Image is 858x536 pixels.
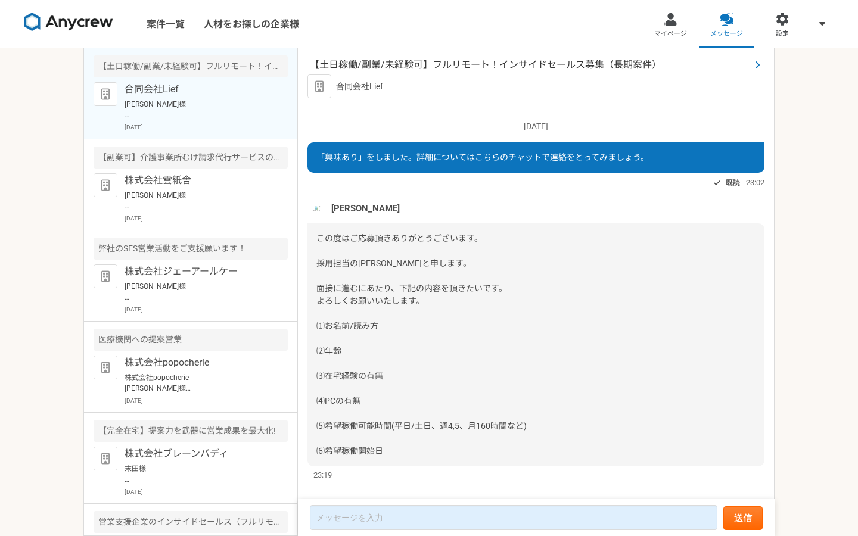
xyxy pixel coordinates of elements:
[125,214,288,223] p: [DATE]
[94,511,288,533] div: 営業支援企業のインサイドセールス（フルリモートでのアポ獲得）
[316,233,527,456] span: この度はご応募頂きありがとうございます。 採用担当の[PERSON_NAME]と申します。 面接に進むにあたり、下記の内容を頂きたいです。 よろしくお願いいたします。 ⑴お名前/読み方 ⑵年齢 ...
[94,238,288,260] div: 弊社のSES営業活動をご支援願います！
[726,176,740,190] span: 既読
[125,396,288,405] p: [DATE]
[94,356,117,379] img: default_org_logo-42cde973f59100197ec2c8e796e4974ac8490bb5b08a0eb061ff975e4574aa76.png
[307,74,331,98] img: default_org_logo-42cde973f59100197ec2c8e796e4974ac8490bb5b08a0eb061ff975e4574aa76.png
[746,177,764,188] span: 23:02
[125,281,272,303] p: [PERSON_NAME]様 お世話になります。 恐れ入りますがご検討お願い申し上げます。 AKKODISフリーランスについてもお知らせいただき御礼申し上げます。 ぜひ引き続きご利用賜れますと幸...
[776,29,789,39] span: 設定
[94,329,288,351] div: 医療機関への提案営業
[94,55,288,77] div: 【土日稼働/副業/未経験可】フルリモート！インサイドセールス募集（長期案件）
[94,447,117,470] img: default_org_logo-42cde973f59100197ec2c8e796e4974ac8490bb5b08a0eb061ff975e4574aa76.png
[125,99,272,120] p: [PERSON_NAME]様 おはようございます。 本件ご連絡遅れ大変申し訳ございません。 稼働時間の件、掲示いただいた工数の担保が現状確実にお約束出来る状態ではない為、 大変恐縮ですが今回は辞...
[336,80,383,93] p: 合同会社Lief
[125,190,272,211] p: [PERSON_NAME]様 お世話になります。 本件ご連絡ありがとうございます。 承知致しました。 [DATE]11:00〜より宜しくお願い致します。 ご確認宜しくお願い致します。
[307,200,325,217] img: unnamed.png
[94,420,288,442] div: 【完全在宅】提案力を武器に営業成果を最大化!
[316,152,649,162] span: 「興味あり」をしました。詳細についてはこちらのチャットで連絡をとってみましょう。
[94,82,117,106] img: default_org_logo-42cde973f59100197ec2c8e796e4974ac8490bb5b08a0eb061ff975e4574aa76.png
[654,29,687,39] span: マイページ
[310,58,750,72] span: 【土日稼働/副業/未経験可】フルリモート！インサイドセールス募集（長期案件）
[125,487,288,496] p: [DATE]
[24,13,113,32] img: 8DqYSo04kwAAAAASUVORK5CYII=
[125,447,272,461] p: 株式会社ブレーンバディ
[307,120,764,133] p: [DATE]
[125,356,272,370] p: 株式会社popocherie
[125,264,272,279] p: 株式会社ジェーアールケー
[331,202,400,215] span: [PERSON_NAME]
[125,305,288,314] p: [DATE]
[125,123,288,132] p: [DATE]
[313,469,332,481] span: 23:19
[94,173,117,197] img: default_org_logo-42cde973f59100197ec2c8e796e4974ac8490bb5b08a0eb061ff975e4574aa76.png
[125,173,272,188] p: 株式会社雲紙舎
[710,29,743,39] span: メッセージ
[94,264,117,288] img: default_org_logo-42cde973f59100197ec2c8e796e4974ac8490bb5b08a0eb061ff975e4574aa76.png
[125,463,272,485] p: 末田様 お世話になります。 本件ご連絡ありがとうございます。 見送りの件、承知致しました。 また機会があればその節は宜しくお願い申し上げます。
[125,372,272,394] p: 株式会社popocherie [PERSON_NAME]様 お世話になります。[PERSON_NAME]でございます。 先日は面談のお時間をいただき、ありがとうございました。 貴社案件へのアサイ...
[94,147,288,169] div: 【副業可】介護事業所むけ請求代行サービスのインサイドセールス（フルリモート可）
[723,506,763,530] button: 送信
[125,82,272,96] p: 合同会社Lief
